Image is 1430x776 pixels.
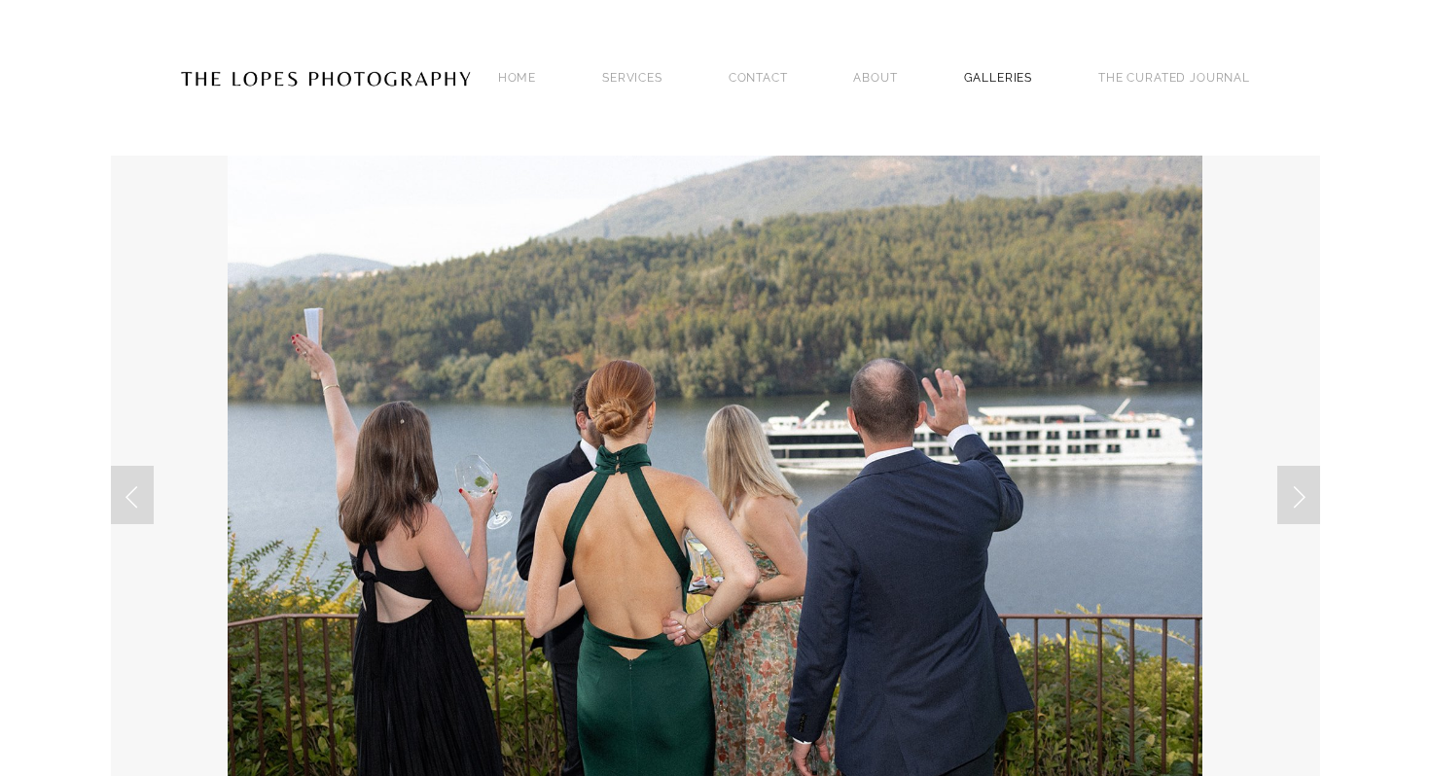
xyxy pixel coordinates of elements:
[111,466,154,524] a: Previous Slide
[1098,64,1250,90] a: THE CURATED JOURNAL
[729,64,788,90] a: Contact
[602,71,662,85] a: SERVICES
[964,64,1033,90] a: GALLERIES
[1277,466,1320,524] a: Next Slide
[498,64,536,90] a: Home
[180,30,472,125] img: Portugal Wedding Photographer | The Lopes Photography
[853,64,897,90] a: ABOUT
